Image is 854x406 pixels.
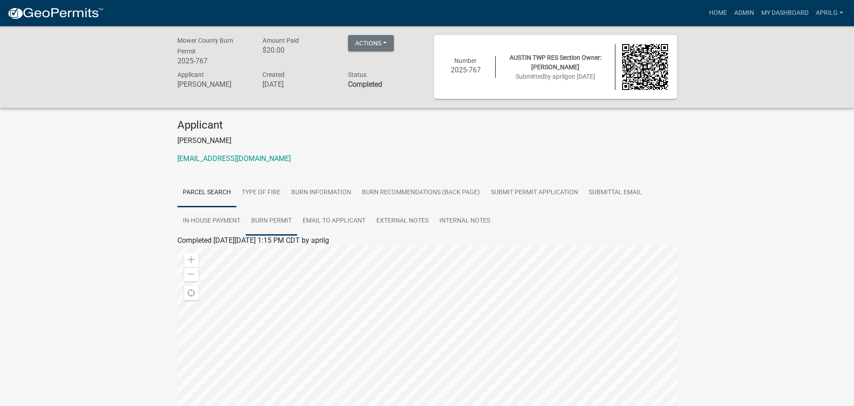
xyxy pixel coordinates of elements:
[348,71,366,78] span: Status
[236,178,286,207] a: Type Of Fire
[515,73,595,80] span: Submitted on [DATE]
[262,71,285,78] span: Created
[184,253,199,267] div: Zoom in
[262,80,334,89] h6: [DATE]
[348,80,382,89] strong: Completed
[348,35,394,51] button: Actions
[177,57,249,65] h6: 2025-767
[510,54,601,71] span: AUSTIN TWP RES Section Owner: [PERSON_NAME]
[177,236,329,245] span: Completed [DATE][DATE] 1:15 PM CDT by aprilg
[583,178,647,207] a: Submittal Email
[443,66,489,74] h6: 2025-767
[812,4,847,22] a: aprilg
[705,4,731,22] a: Home
[177,178,236,207] a: Parcel search
[177,154,291,163] a: [EMAIL_ADDRESS][DOMAIN_NAME]
[731,4,758,22] a: Admin
[371,207,434,236] a: External Notes
[544,73,568,80] span: by aprilg
[177,71,204,78] span: Applicant
[434,207,496,236] a: Internal Notes
[297,207,371,236] a: Email to Applicant
[454,57,477,64] span: Number
[758,4,812,22] a: My Dashboard
[262,37,299,44] span: Amount Paid
[262,46,334,54] h6: $20.00
[357,178,485,207] a: Burn Recommendations (Back Page)
[177,37,233,55] span: Mower County Burn Permit
[177,80,249,89] h6: [PERSON_NAME]
[246,207,297,236] a: Burn Permit
[622,44,668,90] img: QR code
[485,178,583,207] a: Submit Permit Application
[184,267,199,281] div: Zoom out
[177,207,246,236] a: In-House Payment
[286,178,357,207] a: Burn Information
[177,135,677,146] p: [PERSON_NAME]
[177,119,677,132] h4: Applicant
[184,286,199,300] div: Find my location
